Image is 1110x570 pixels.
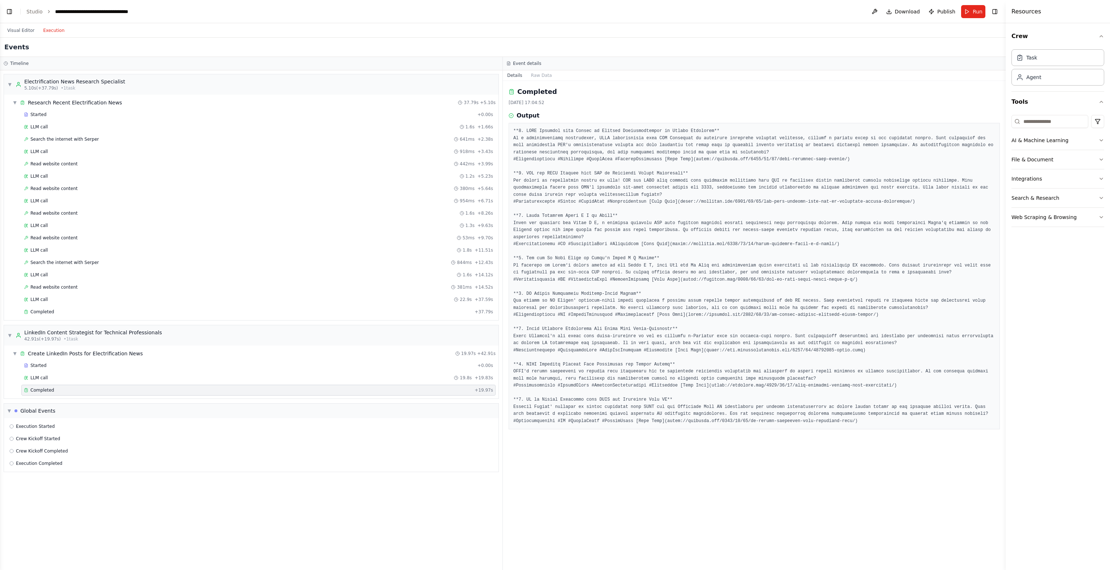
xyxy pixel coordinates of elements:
[1026,54,1037,61] div: Task
[477,198,493,204] span: + 6.71s
[13,351,17,356] span: ▼
[8,332,12,338] span: ▼
[457,284,472,290] span: 381ms
[24,85,58,91] span: 5.10s (+37.79s)
[30,387,54,393] span: Completed
[937,8,955,15] span: Publish
[517,87,557,97] h2: Completed
[3,26,39,35] button: Visual Editor
[477,186,493,191] span: + 5.64s
[4,7,14,17] button: Show left sidebar
[475,309,493,315] span: + 37.79s
[30,297,48,302] span: LLM call
[30,161,78,167] span: Read website content
[30,247,48,253] span: LLM call
[13,100,17,106] span: ▼
[480,100,496,106] span: + 5.10s
[30,136,99,142] span: Search the internet with Serper
[527,70,556,80] button: Raw Data
[30,149,48,154] span: LLM call
[30,210,78,216] span: Read website content
[1026,74,1041,81] div: Agent
[30,375,48,381] span: LLM call
[475,272,493,278] span: + 14.12s
[460,161,475,167] span: 442ms
[8,408,11,414] span: ▼
[26,8,137,15] nav: breadcrumb
[477,112,493,117] span: + 0.00s
[461,351,476,356] span: 19.97s
[26,9,43,15] a: Studio
[477,136,493,142] span: + 2.38s
[8,82,12,87] span: ▼
[1011,7,1041,16] h4: Resources
[466,173,475,179] span: 1.2s
[513,61,541,66] h3: Event details
[1011,169,1104,188] button: Integrations
[460,136,475,142] span: 641ms
[30,186,78,191] span: Read website content
[16,448,68,454] span: Crew Kickoff Completed
[477,351,496,356] span: + 42.91s
[1011,26,1104,46] button: Crew
[30,223,48,228] span: LLM call
[503,70,527,80] button: Details
[39,26,69,35] button: Execution
[883,5,923,18] button: Download
[475,284,493,290] span: + 14.52s
[61,85,75,91] span: • 1 task
[457,260,472,265] span: 844ms
[30,272,48,278] span: LLM call
[477,161,493,167] span: + 3.99s
[30,235,78,241] span: Read website content
[477,235,493,241] span: + 9.70s
[28,350,143,357] div: Create LinkedIn Posts for Electrification News
[28,99,122,106] div: Research Recent Electrification News
[1011,131,1104,150] button: AI & Machine Learning
[30,309,54,315] span: Completed
[463,272,472,278] span: 1.6s
[16,460,62,466] span: Execution Completed
[460,297,472,302] span: 22.9s
[973,8,982,15] span: Run
[1011,189,1104,207] button: Search & Research
[16,436,60,442] span: Crew Kickoff Started
[477,210,493,216] span: + 8.26s
[466,124,475,130] span: 1.6s
[20,407,55,414] div: Global Events
[475,297,493,302] span: + 37.59s
[16,424,55,429] span: Execution Started
[475,387,493,393] span: + 19.97s
[30,260,99,265] span: Search the internet with Serper
[464,100,479,106] span: 37.79s
[24,329,162,336] div: LinkedIn Content Strategist for Technical Professionals
[460,186,475,191] span: 380ms
[990,7,1000,17] button: Hide right sidebar
[460,198,475,204] span: 954ms
[24,336,61,342] span: 42.91s (+19.97s)
[30,173,48,179] span: LLM call
[24,78,125,85] div: Electrification News Research Specialist
[475,375,493,381] span: + 19.83s
[463,247,472,253] span: 1.8s
[477,124,493,130] span: + 1.66s
[895,8,920,15] span: Download
[463,235,475,241] span: 53ms
[475,260,493,265] span: + 12.43s
[466,210,475,216] span: 1.6s
[460,375,472,381] span: 19.8s
[4,42,29,52] h2: Events
[30,363,46,368] span: Started
[30,284,78,290] span: Read website content
[477,363,493,368] span: + 0.00s
[477,223,493,228] span: + 9.63s
[1011,112,1104,233] div: Tools
[30,112,46,117] span: Started
[961,5,985,18] button: Run
[64,336,78,342] span: • 1 task
[1011,208,1104,227] button: Web Scraping & Browsing
[477,173,493,179] span: + 5.23s
[1011,46,1104,91] div: Crew
[466,223,475,228] span: 1.3s
[30,198,48,204] span: LLM call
